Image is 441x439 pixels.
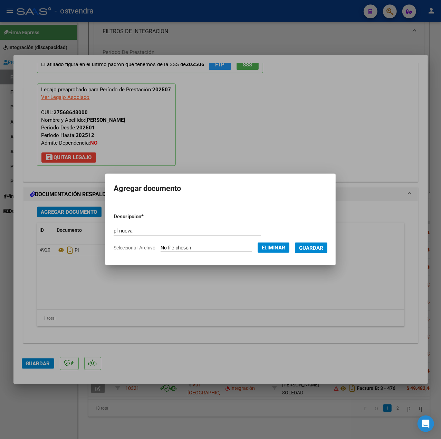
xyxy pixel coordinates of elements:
div: Open Intercom Messenger [418,415,434,432]
span: Guardar [299,245,323,251]
h2: Agregar documento [114,182,327,195]
button: Guardar [295,243,327,253]
span: Seleccionar Archivo [114,245,155,250]
button: Eliminar [258,243,289,253]
p: Descripcion [114,213,178,221]
span: Eliminar [262,245,285,251]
